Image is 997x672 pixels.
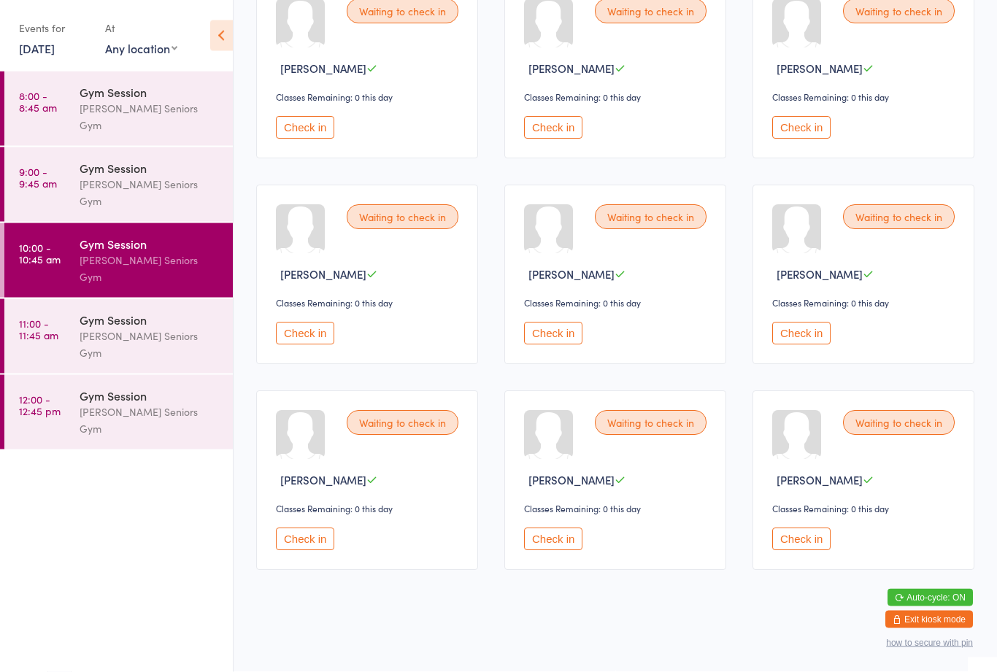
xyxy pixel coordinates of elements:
div: Any location [105,40,177,56]
a: 10:00 -10:45 amGym Session[PERSON_NAME] Seniors Gym [4,223,233,298]
a: 11:00 -11:45 amGym Session[PERSON_NAME] Seniors Gym [4,299,233,374]
div: Classes Remaining: 0 this day [276,297,463,309]
time: 10:00 - 10:45 am [19,242,61,265]
button: Check in [276,528,334,551]
div: Classes Remaining: 0 this day [524,91,711,104]
span: [PERSON_NAME] [280,267,366,282]
button: Check in [524,323,582,345]
time: 11:00 - 11:45 am [19,317,58,341]
span: [PERSON_NAME] [777,473,863,488]
a: 12:00 -12:45 pmGym Session[PERSON_NAME] Seniors Gym [4,375,233,449]
div: Classes Remaining: 0 this day [524,503,711,515]
div: Waiting to check in [347,205,458,230]
div: At [105,16,177,40]
a: 8:00 -8:45 amGym Session[PERSON_NAME] Seniors Gym [4,72,233,146]
time: 12:00 - 12:45 pm [19,393,61,417]
a: [DATE] [19,40,55,56]
div: Gym Session [80,160,220,176]
span: [PERSON_NAME] [280,61,366,77]
div: Gym Session [80,84,220,100]
div: Classes Remaining: 0 this day [772,297,959,309]
time: 9:00 - 9:45 am [19,166,57,189]
time: 8:00 - 8:45 am [19,90,57,113]
button: Check in [772,528,831,551]
button: Check in [772,117,831,139]
div: Waiting to check in [347,411,458,436]
div: Waiting to check in [843,205,955,230]
button: Check in [772,323,831,345]
button: how to secure with pin [886,638,973,648]
a: 9:00 -9:45 amGym Session[PERSON_NAME] Seniors Gym [4,147,233,222]
span: [PERSON_NAME] [528,61,615,77]
div: Events for [19,16,91,40]
div: Waiting to check in [595,411,707,436]
button: Check in [276,117,334,139]
div: Waiting to check in [843,411,955,436]
div: [PERSON_NAME] Seniors Gym [80,100,220,134]
div: Gym Session [80,387,220,403]
div: [PERSON_NAME] Seniors Gym [80,252,220,285]
button: Check in [524,117,582,139]
span: [PERSON_NAME] [528,267,615,282]
span: [PERSON_NAME] [528,473,615,488]
div: Classes Remaining: 0 this day [276,91,463,104]
div: Classes Remaining: 0 this day [276,503,463,515]
span: [PERSON_NAME] [280,473,366,488]
button: Check in [276,323,334,345]
div: Classes Remaining: 0 this day [524,297,711,309]
div: [PERSON_NAME] Seniors Gym [80,403,220,437]
div: [PERSON_NAME] Seniors Gym [80,328,220,361]
button: Auto-cycle: ON [888,589,973,606]
button: Exit kiosk mode [885,611,973,628]
div: Gym Session [80,312,220,328]
button: Check in [524,528,582,551]
div: Waiting to check in [595,205,707,230]
span: [PERSON_NAME] [777,61,863,77]
span: [PERSON_NAME] [777,267,863,282]
div: [PERSON_NAME] Seniors Gym [80,176,220,209]
div: Classes Remaining: 0 this day [772,503,959,515]
div: Classes Remaining: 0 this day [772,91,959,104]
div: Gym Session [80,236,220,252]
